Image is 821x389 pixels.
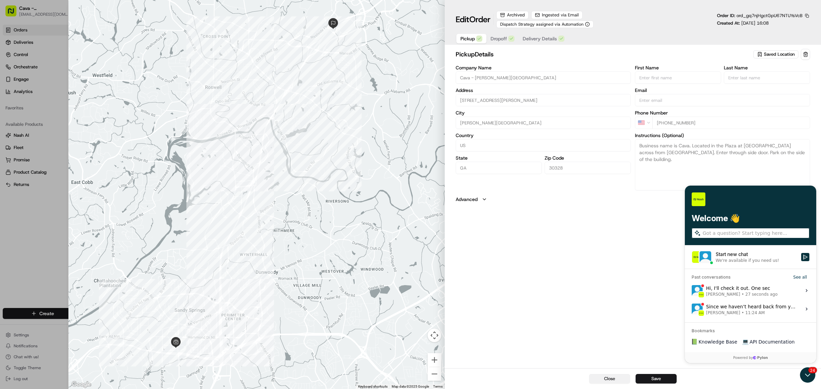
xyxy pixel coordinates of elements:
label: Advanced [456,196,478,203]
span: 11:24 AM [61,124,80,130]
button: Ingested via Email [531,11,583,19]
p: Welcome 👋 [7,27,125,38]
div: Archived [496,11,529,19]
span: Dispatch Strategy assigned via Automation [500,22,584,27]
input: Enter phone number [652,117,810,129]
span: • [57,106,59,111]
button: Advanced [456,196,810,203]
input: Enter last name [724,71,810,84]
img: Nash [7,7,21,21]
button: Start new chat [116,67,125,76]
div: Start new chat [31,65,112,72]
span: Knowledge Base [14,153,52,160]
button: Zoom out [428,367,441,381]
span: Map data ©2025 Google [392,385,429,388]
h1: Edit [456,14,491,25]
button: Dispatch Strategy assigned via Automation [496,21,594,28]
label: Instructions (Optional) [635,133,810,138]
span: [PERSON_NAME] [21,106,55,111]
input: Enter email [635,94,810,106]
label: State [456,156,542,160]
img: 1736555255976-a54dd68f-1ca7-489b-9aae-adbdc363a1c4 [14,106,19,112]
button: Saved Location [753,50,799,59]
a: 📗Knowledge Base [4,150,55,162]
button: Map camera controls [428,328,441,342]
input: Enter zip code [545,162,631,174]
input: Enter first name [635,71,721,84]
a: Terms (opens in new tab) [433,385,443,388]
span: ord_gq7njHgctGpU67NTUYsVcB [737,13,803,18]
span: Delivery Details [523,35,557,42]
a: Open this area in Google Maps (opens a new window) [70,380,93,389]
div: We're available if you need us! [31,72,94,78]
a: Powered byPylon [48,169,83,175]
div: 📗 [7,153,12,159]
span: [DATE] 16:08 [741,20,769,26]
button: Close [589,374,630,384]
p: Created At: [717,20,769,26]
input: Enter company name [456,71,631,84]
p: Order ID: [717,13,803,19]
img: Liam S. [7,99,18,110]
img: 1738778727109-b901c2ba-d612-49f7-a14d-d897ce62d23f [14,65,27,78]
label: Email [635,88,810,93]
img: Google [70,380,93,389]
button: Zoom in [428,353,441,367]
button: Keyboard shortcuts [358,384,388,389]
label: First Name [635,65,721,70]
span: Ingested via Email [542,12,579,18]
button: Save [636,374,677,384]
img: 1736555255976-a54dd68f-1ca7-489b-9aae-adbdc363a1c4 [14,125,19,130]
input: Got a question? Start typing here... [18,44,123,51]
textarea: Business name is Cava. Located in the Plaza at [GEOGRAPHIC_DATA] across from [GEOGRAPHIC_DATA]. E... [635,139,810,190]
span: Pickup [460,35,475,42]
img: 1736555255976-a54dd68f-1ca7-489b-9aae-adbdc363a1c4 [7,65,19,78]
img: Angelique Valdez [7,118,18,129]
div: Past conversations [7,89,46,94]
span: API Documentation [65,153,110,160]
div: 💻 [58,153,63,159]
span: [PERSON_NAME] [21,124,55,130]
button: See all [106,88,125,96]
span: • [57,124,59,130]
label: Zip Code [545,156,631,160]
label: Last Name [724,65,810,70]
a: 💻API Documentation [55,150,113,162]
span: 27 seconds ago [61,106,93,111]
label: Country [456,133,631,138]
input: 5840 Roswell Rd, Sandy Springs, GA 30328, USA [456,94,631,106]
span: Pylon [68,170,83,175]
input: Enter state [456,162,542,174]
label: Company Name [456,65,631,70]
span: Dropoff [491,35,507,42]
input: Enter city [456,117,631,129]
label: Phone Number [635,110,810,115]
h2: pickup Details [456,50,752,59]
label: Address [456,88,631,93]
label: City [456,110,631,115]
input: Enter country [456,139,631,151]
span: Order [469,14,491,25]
button: Open customer support [1,1,16,16]
span: Saved Location [764,51,795,57]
